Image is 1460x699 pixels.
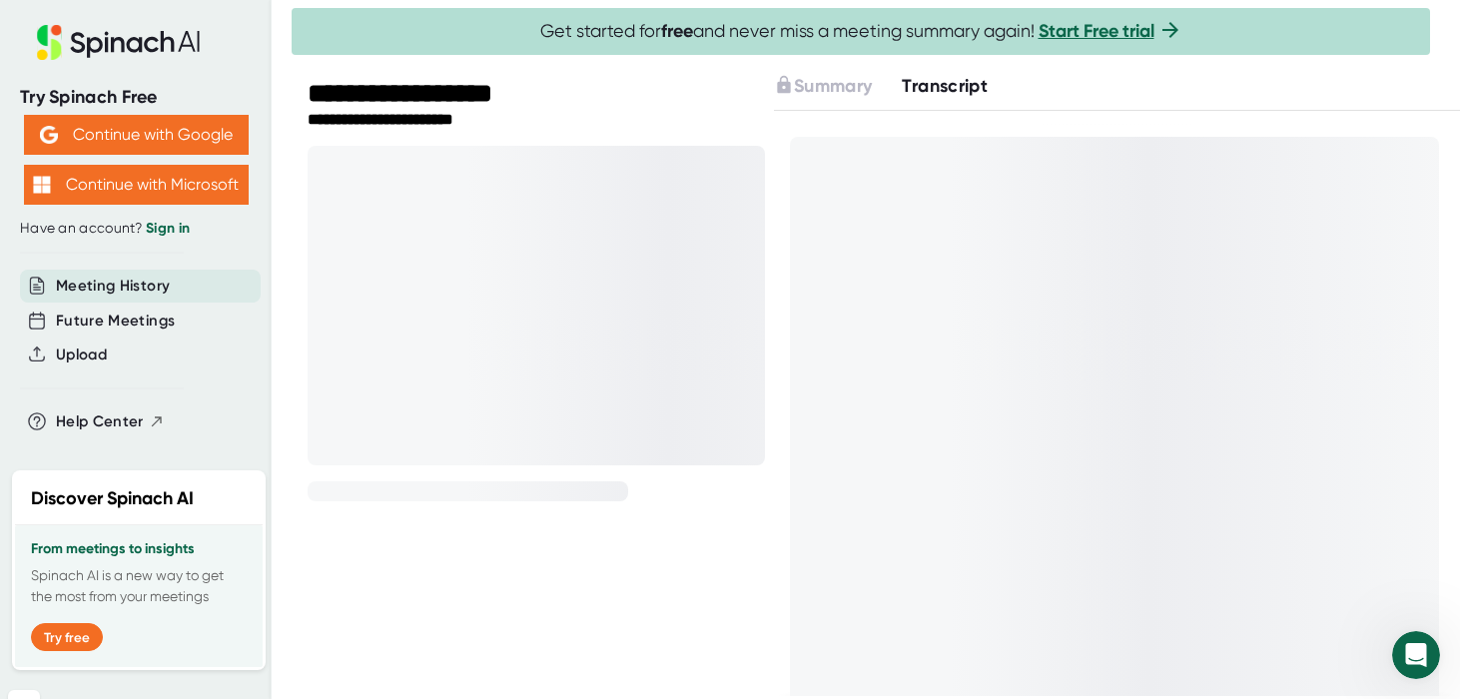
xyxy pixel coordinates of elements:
button: Summary [774,73,872,100]
button: Meeting History [56,275,170,298]
h2: Discover Spinach AI [31,485,194,512]
h3: From meetings to insights [31,541,247,557]
button: Transcript [902,73,988,100]
a: Sign in [146,220,190,237]
button: Help Center [56,410,165,433]
iframe: Intercom live chat [1392,631,1440,679]
span: Get started for and never miss a meeting summary again! [540,20,1182,43]
button: Continue with Google [24,115,249,155]
button: Future Meetings [56,310,175,333]
b: free [661,20,693,42]
div: Have an account? [20,220,252,238]
span: Transcript [902,75,988,97]
div: Try Spinach Free [20,86,252,109]
div: Upgrade to access [774,73,902,100]
button: Try free [31,623,103,651]
span: Help Center [56,410,144,433]
a: Start Free trial [1039,20,1154,42]
p: Spinach AI is a new way to get the most from your meetings [31,565,247,607]
span: Summary [794,75,872,97]
button: Continue with Microsoft [24,165,249,205]
img: Aehbyd4JwY73AAAAAElFTkSuQmCC [40,126,58,144]
button: Upload [56,344,107,366]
